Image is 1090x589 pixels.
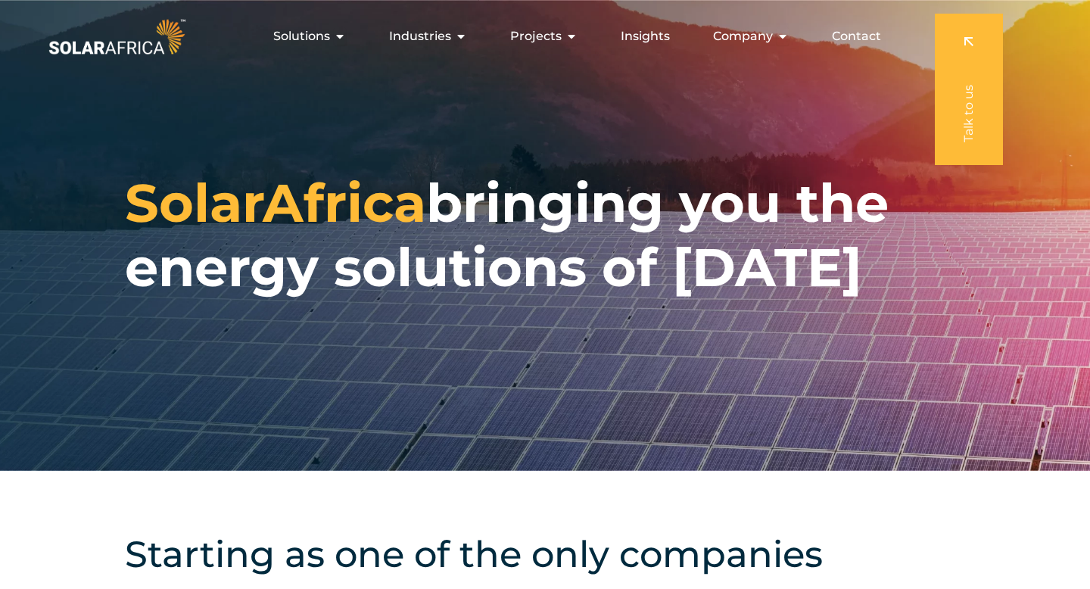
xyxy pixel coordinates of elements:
[273,27,330,45] span: Solutions
[125,171,965,300] h1: bringing you the energy solutions of [DATE]
[713,27,773,45] span: Company
[389,27,451,45] span: Industries
[621,27,670,45] a: Insights
[188,21,893,51] nav: Menu
[832,27,881,45] a: Contact
[510,27,562,45] span: Projects
[125,170,426,235] span: SolarAfrica
[188,21,893,51] div: Menu Toggle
